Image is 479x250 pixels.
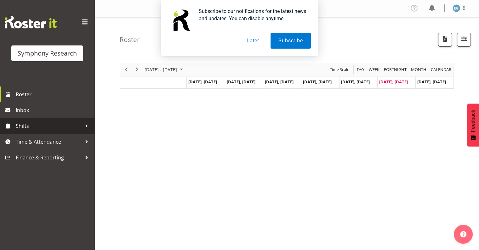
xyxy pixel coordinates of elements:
[132,63,142,76] div: next period
[265,79,294,85] span: [DATE], [DATE]
[142,63,187,76] div: Sep 29 - Oct 05, 2025
[16,90,91,99] span: Roster
[430,66,452,74] span: calendar
[239,33,267,49] button: Later
[356,66,366,74] button: Timeline Day
[188,79,217,85] span: [DATE], [DATE]
[383,66,408,74] button: Fortnight
[329,66,350,74] span: Time Scale
[16,153,82,162] span: Finance & Reporting
[120,63,454,89] div: Timeline Week of October 4, 2025
[356,66,365,74] span: Day
[16,105,91,115] span: Inbox
[144,66,186,74] button: October 2025
[329,66,351,74] button: Time Scale
[16,137,82,146] span: Time & Attendance
[168,8,194,33] img: notification icon
[467,104,479,146] button: Feedback - Show survey
[303,79,332,85] span: [DATE], [DATE]
[122,66,131,74] button: Previous
[16,121,82,131] span: Shifts
[379,79,408,85] span: [DATE], [DATE]
[341,79,370,85] span: [DATE], [DATE]
[410,66,428,74] button: Timeline Month
[194,8,311,22] div: Subscribe to our notifications for the latest news and updates. You can disable anytime.
[271,33,311,49] button: Subscribe
[417,79,446,85] span: [DATE], [DATE]
[383,66,407,74] span: Fortnight
[133,66,141,74] button: Next
[460,231,466,237] img: help-xxl-2.png
[368,66,381,74] button: Timeline Week
[470,110,476,132] span: Feedback
[144,66,178,74] span: [DATE] - [DATE]
[121,63,132,76] div: previous period
[368,66,380,74] span: Week
[430,66,453,74] button: Month
[227,79,255,85] span: [DATE], [DATE]
[410,66,427,74] span: Month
